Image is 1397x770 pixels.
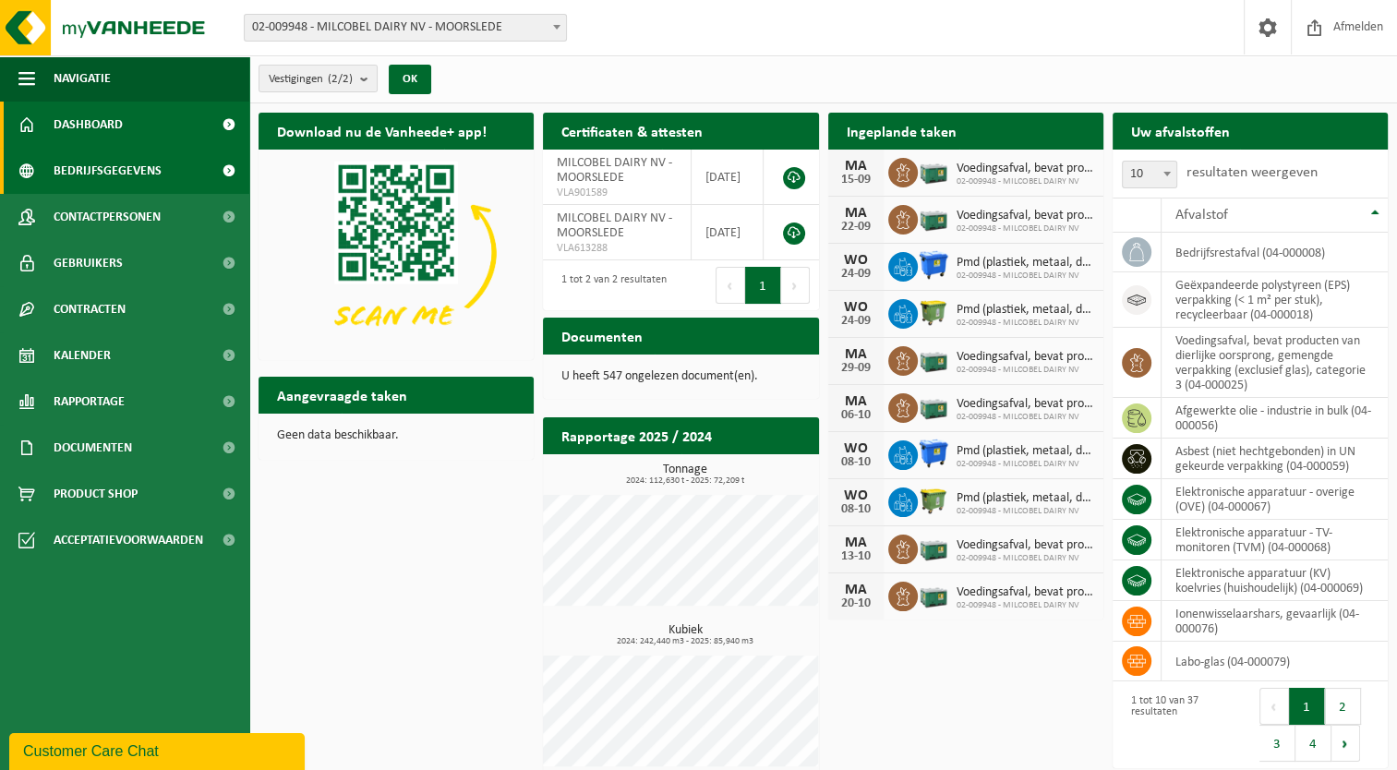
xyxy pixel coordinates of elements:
div: 1 tot 2 van 2 resultaten [552,265,667,306]
span: Vestigingen [269,66,353,93]
td: elektronische apparatuur - overige (OVE) (04-000067) [1162,479,1388,520]
span: 10 [1123,162,1176,187]
td: elektronische apparatuur (KV) koelvries (huishoudelijk) (04-000069) [1162,560,1388,601]
div: 15-09 [837,174,874,186]
button: OK [389,65,431,94]
div: 06-10 [837,409,874,422]
span: 02-009948 - MILCOBEL DAIRY NV [957,365,1094,376]
span: Product Shop [54,471,138,517]
div: 08-10 [837,456,874,469]
button: Next [781,267,810,304]
div: MA [837,159,874,174]
p: Geen data beschikbaar. [277,429,515,442]
div: MA [837,583,874,597]
div: WO [837,488,874,503]
td: elektronische apparatuur - TV-monitoren (TVM) (04-000068) [1162,520,1388,560]
div: MA [837,206,874,221]
span: 02-009948 - MILCOBEL DAIRY NV [957,271,1094,282]
button: Vestigingen(2/2) [259,65,378,92]
img: WB-1100-HPE-GN-50 [918,485,949,516]
span: Pmd (plastiek, metaal, drankkartons) (bedrijven) [957,303,1094,318]
h2: Uw afvalstoffen [1113,113,1248,149]
span: 02-009948 - MILCOBEL DAIRY NV - MOORSLEDE [245,15,566,41]
div: 29-09 [837,362,874,375]
span: Voedingsafval, bevat producten van dierlijke oorsprong, gemengde verpakking (exc... [957,538,1094,553]
span: MILCOBEL DAIRY NV - MOORSLEDE [557,211,672,240]
span: Pmd (plastiek, metaal, drankkartons) (bedrijven) [957,444,1094,459]
span: 02-009948 - MILCOBEL DAIRY NV [957,176,1094,187]
span: 2024: 242,440 m3 - 2025: 85,940 m3 [552,637,818,646]
h3: Tonnage [552,463,818,486]
img: WB-1100-HPE-BE-01 [918,438,949,469]
div: MA [837,535,874,550]
td: asbest (niet hechtgebonden) in UN gekeurde verpakking (04-000059) [1162,439,1388,479]
img: WB-1100-HPE-BE-01 [918,249,949,281]
h2: Rapportage 2025 / 2024 [543,417,730,453]
span: Voedingsafval, bevat producten van dierlijke oorsprong, gemengde verpakking (exc... [957,162,1094,176]
h2: Download nu de Vanheede+ app! [259,113,505,149]
td: voedingsafval, bevat producten van dierlijke oorsprong, gemengde verpakking (exclusief glas), cat... [1162,328,1388,398]
button: 4 [1295,725,1331,762]
span: VLA901589 [557,186,677,200]
span: 10 [1122,161,1177,188]
span: Rapportage [54,379,125,425]
h2: Documenten [543,318,661,354]
div: MA [837,347,874,362]
img: PB-LB-0680-HPE-GN-01 [918,579,949,610]
span: Acceptatievoorwaarden [54,517,203,563]
img: PB-LB-0680-HPE-GN-01 [918,343,949,375]
span: 02-009948 - MILCOBEL DAIRY NV [957,506,1094,517]
p: U heeft 547 ongelezen document(en). [561,370,800,383]
div: 08-10 [837,503,874,516]
button: 3 [1259,725,1295,762]
div: WO [837,441,874,456]
span: Voedingsafval, bevat producten van dierlijke oorsprong, gemengde verpakking (exc... [957,397,1094,412]
div: WO [837,300,874,315]
a: Bekijk rapportage [681,453,817,490]
img: Download de VHEPlus App [259,150,534,356]
span: Contracten [54,286,126,332]
label: resultaten weergeven [1186,165,1318,180]
span: Dashboard [54,102,123,148]
h3: Kubiek [552,624,818,646]
div: 22-09 [837,221,874,234]
span: Pmd (plastiek, metaal, drankkartons) (bedrijven) [957,256,1094,271]
img: PB-LB-0680-HPE-GN-01 [918,155,949,186]
span: Documenten [54,425,132,471]
span: 02-009948 - MILCOBEL DAIRY NV - MOORSLEDE [244,14,567,42]
td: bedrijfsrestafval (04-000008) [1162,233,1388,272]
img: WB-1100-HPE-GN-50 [918,296,949,328]
h2: Ingeplande taken [828,113,975,149]
div: 20-10 [837,597,874,610]
button: Next [1331,725,1360,762]
span: Contactpersonen [54,194,161,240]
h2: Certificaten & attesten [543,113,721,149]
span: 02-009948 - MILCOBEL DAIRY NV [957,412,1094,423]
span: MILCOBEL DAIRY NV - MOORSLEDE [557,156,672,185]
button: Previous [716,267,745,304]
span: Voedingsafval, bevat producten van dierlijke oorsprong, gemengde verpakking (exc... [957,350,1094,365]
td: afgewerkte olie - industrie in bulk (04-000056) [1162,398,1388,439]
span: Navigatie [54,55,111,102]
button: 1 [745,267,781,304]
td: geëxpandeerde polystyreen (EPS) verpakking (< 1 m² per stuk), recycleerbaar (04-000018) [1162,272,1388,328]
span: Voedingsafval, bevat producten van dierlijke oorsprong, gemengde verpakking (exc... [957,585,1094,600]
td: labo-glas (04-000079) [1162,642,1388,681]
span: 02-009948 - MILCOBEL DAIRY NV [957,459,1094,470]
iframe: chat widget [9,729,308,770]
div: 24-09 [837,268,874,281]
button: 2 [1325,688,1361,725]
span: VLA613288 [557,241,677,256]
div: 24-09 [837,315,874,328]
span: 02-009948 - MILCOBEL DAIRY NV [957,223,1094,235]
td: [DATE] [692,150,764,205]
img: PB-LB-0680-HPE-GN-01 [918,202,949,234]
span: Pmd (plastiek, metaal, drankkartons) (bedrijven) [957,491,1094,506]
span: Voedingsafval, bevat producten van dierlijke oorsprong, gemengde verpakking (exc... [957,209,1094,223]
td: [DATE] [692,205,764,260]
count: (2/2) [328,73,353,85]
span: Afvalstof [1175,208,1228,223]
span: Gebruikers [54,240,123,286]
td: ionenwisselaarshars, gevaarlijk (04-000076) [1162,601,1388,642]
